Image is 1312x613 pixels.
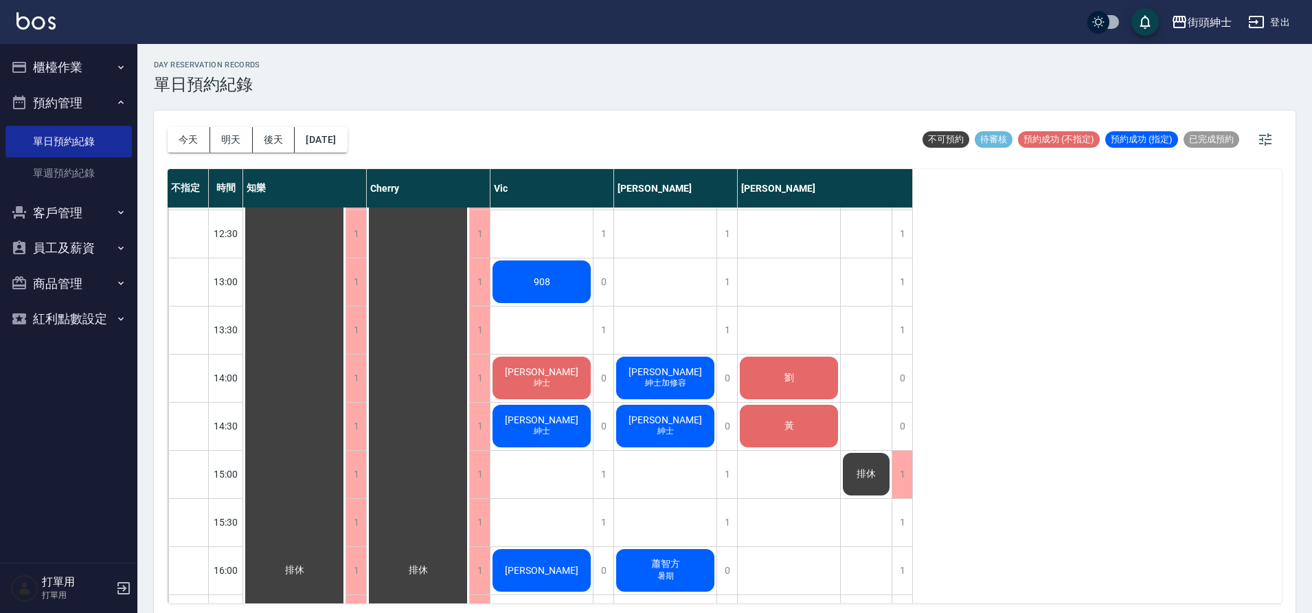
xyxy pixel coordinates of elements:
[626,366,705,377] span: [PERSON_NAME]
[469,403,490,450] div: 1
[367,169,490,208] div: Cherry
[975,133,1013,146] span: 待審核
[1184,133,1239,146] span: 已完成預約
[209,258,243,306] div: 13:00
[892,258,912,306] div: 1
[42,575,112,589] h5: 打單用
[490,169,614,208] div: Vic
[209,210,243,258] div: 12:30
[406,564,431,577] span: 排休
[209,306,243,354] div: 13:30
[892,210,912,258] div: 1
[655,425,677,437] span: 紳士
[892,547,912,594] div: 1
[502,366,581,377] span: [PERSON_NAME]
[648,558,683,570] span: 蕭智方
[892,499,912,546] div: 1
[5,157,132,189] a: 單週預約紀錄
[593,451,613,498] div: 1
[593,547,613,594] div: 0
[1105,133,1178,146] span: 預約成功 (指定)
[346,499,366,546] div: 1
[243,169,367,208] div: 知樂
[531,425,553,437] span: 紳士
[469,499,490,546] div: 1
[346,403,366,450] div: 1
[892,403,912,450] div: 0
[716,210,737,258] div: 1
[1166,8,1237,36] button: 街頭紳士
[346,451,366,498] div: 1
[209,546,243,594] div: 16:00
[854,468,879,480] span: 排休
[614,169,738,208] div: [PERSON_NAME]
[282,564,307,577] span: 排休
[209,450,243,498] div: 15:00
[346,355,366,402] div: 1
[168,127,210,153] button: 今天
[469,258,490,306] div: 1
[782,372,797,384] span: 劉
[11,575,38,602] img: Person
[5,126,132,157] a: 單日預約紀錄
[531,276,553,287] span: 908
[209,498,243,546] div: 15:30
[716,355,737,402] div: 0
[782,420,797,432] span: 黃
[5,301,132,337] button: 紅利點數設定
[923,133,969,146] span: 不可預約
[531,377,553,389] span: 紳士
[469,306,490,354] div: 1
[593,499,613,546] div: 1
[5,195,132,231] button: 客戶管理
[716,499,737,546] div: 1
[593,306,613,354] div: 1
[892,451,912,498] div: 1
[626,414,705,425] span: [PERSON_NAME]
[738,169,913,208] div: [PERSON_NAME]
[1188,14,1232,31] div: 街頭紳士
[295,127,347,153] button: [DATE]
[655,570,677,582] span: 暑期
[716,403,737,450] div: 0
[502,414,581,425] span: [PERSON_NAME]
[716,258,737,306] div: 1
[469,355,490,402] div: 1
[502,565,581,576] span: [PERSON_NAME]
[346,258,366,306] div: 1
[1131,8,1159,36] button: save
[469,210,490,258] div: 1
[253,127,295,153] button: 後天
[593,355,613,402] div: 0
[892,306,912,354] div: 1
[5,230,132,266] button: 員工及薪資
[154,60,260,69] h2: day Reservation records
[469,547,490,594] div: 1
[593,403,613,450] div: 0
[1243,10,1296,35] button: 登出
[210,127,253,153] button: 明天
[469,451,490,498] div: 1
[5,85,132,121] button: 預約管理
[5,49,132,85] button: 櫃檯作業
[642,377,689,389] span: 紳士加修容
[346,210,366,258] div: 1
[716,547,737,594] div: 0
[1018,133,1100,146] span: 預約成功 (不指定)
[5,266,132,302] button: 商品管理
[346,547,366,594] div: 1
[154,75,260,94] h3: 單日預約紀錄
[346,306,366,354] div: 1
[716,306,737,354] div: 1
[16,12,56,30] img: Logo
[209,169,243,208] div: 時間
[42,589,112,601] p: 打單用
[209,402,243,450] div: 14:30
[716,451,737,498] div: 1
[593,258,613,306] div: 0
[168,169,209,208] div: 不指定
[209,354,243,402] div: 14:00
[593,210,613,258] div: 1
[892,355,912,402] div: 0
